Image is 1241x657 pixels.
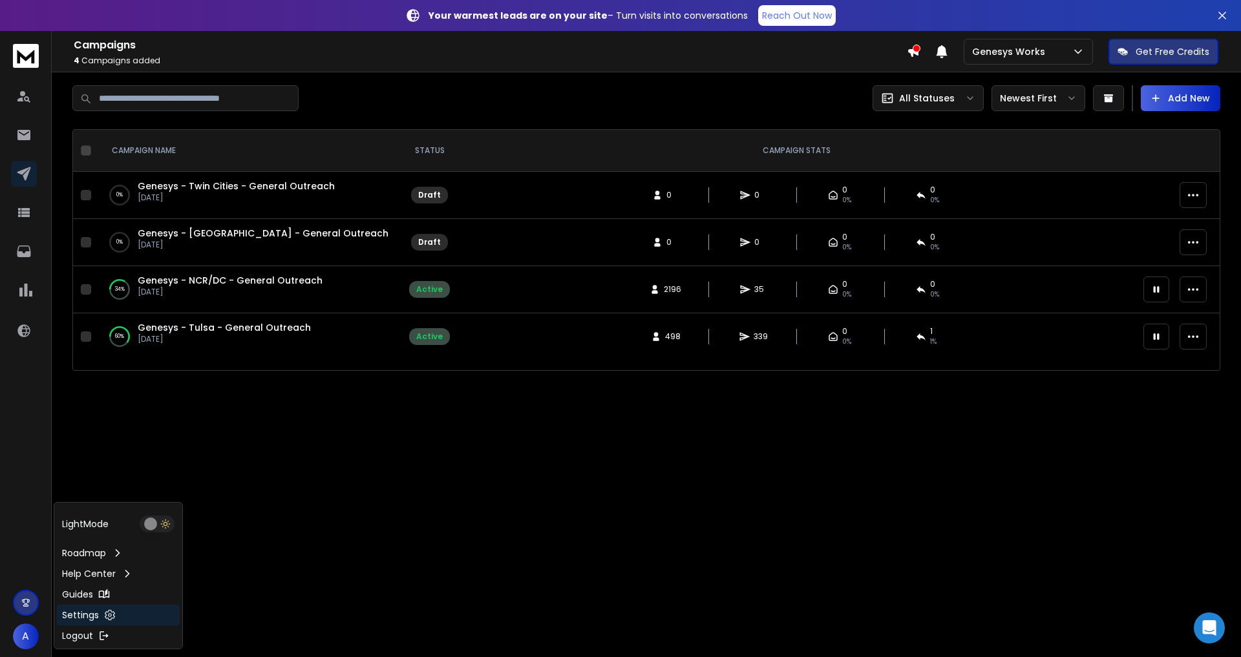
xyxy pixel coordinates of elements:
[138,227,388,240] a: Genesys - [GEOGRAPHIC_DATA] - General Outreach
[1136,45,1209,58] p: Get Free Credits
[842,242,851,253] span: 0%
[754,237,767,247] span: 0
[429,9,608,22] strong: Your warmest leads are on your site
[842,289,851,300] span: 0%
[62,517,109,530] p: Light Mode
[116,189,123,202] p: 0 %
[138,334,311,344] p: [DATE]
[930,326,933,337] span: 1
[458,130,1136,172] th: CAMPAIGN STATS
[13,623,39,649] button: A
[992,85,1085,111] button: Newest First
[115,283,125,296] p: 34 %
[57,605,180,625] a: Settings
[1194,612,1225,643] div: Open Intercom Messenger
[115,330,124,343] p: 60 %
[842,279,847,289] span: 0
[62,609,99,621] p: Settings
[842,337,851,347] span: 0%
[429,9,748,22] p: – Turn visits into conversations
[754,331,768,342] span: 339
[96,219,401,266] td: 0%Genesys - [GEOGRAPHIC_DATA] - General Outreach[DATE]
[899,92,955,105] p: All Statuses
[57,584,180,605] a: Guides
[74,56,907,66] p: Campaigns added
[138,287,323,297] p: [DATE]
[138,321,311,334] a: Genesys - Tulsa - General Outreach
[96,266,401,313] td: 34%Genesys - NCR/DC - General Outreach[DATE]
[96,172,401,219] td: 0%Genesys - Twin Cities - General Outreach[DATE]
[754,284,767,295] span: 35
[930,242,939,253] span: 0%
[664,284,681,295] span: 2196
[57,543,180,563] a: Roadmap
[842,195,851,205] span: 0%
[930,337,937,347] span: 1 %
[62,629,93,642] p: Logout
[930,232,935,242] span: 0
[930,279,935,289] span: 0
[416,284,443,295] div: Active
[930,289,939,300] span: 0 %
[138,274,323,287] a: Genesys - NCR/DC - General Outreach
[762,9,832,22] p: Reach Out Now
[96,130,401,172] th: CAMPAIGN NAME
[758,5,836,26] a: Reach Out Now
[666,190,679,200] span: 0
[972,45,1050,58] p: Genesys Works
[930,195,939,205] span: 0%
[930,185,935,195] span: 0
[418,190,441,200] div: Draft
[842,326,847,337] span: 0
[842,232,847,242] span: 0
[138,180,335,193] a: Genesys - Twin Cities - General Outreach
[418,237,441,247] div: Draft
[62,547,106,559] p: Roadmap
[665,331,681,342] span: 498
[116,236,123,249] p: 0 %
[1108,39,1218,65] button: Get Free Credits
[96,313,401,360] td: 60%Genesys - Tulsa - General Outreach[DATE]
[754,190,767,200] span: 0
[138,240,388,250] p: [DATE]
[1141,85,1220,111] button: Add New
[62,567,116,580] p: Help Center
[62,588,93,601] p: Guides
[138,193,335,203] p: [DATE]
[666,237,679,247] span: 0
[13,44,39,68] img: logo
[74,55,80,66] span: 4
[74,37,907,53] h1: Campaigns
[57,563,180,584] a: Help Center
[842,185,847,195] span: 0
[416,331,443,342] div: Active
[401,130,458,172] th: STATUS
